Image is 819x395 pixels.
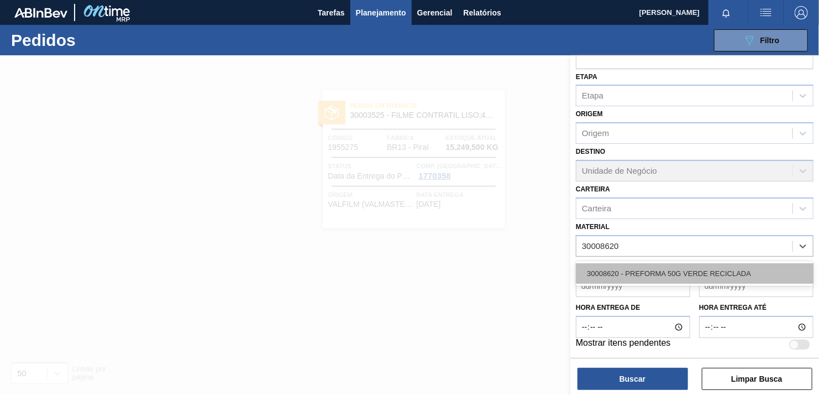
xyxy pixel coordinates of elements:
img: Logout [795,6,808,19]
span: Tarefas [318,6,345,19]
div: 30008620 - PREFORMA 50G VERDE RECICLADA [576,263,813,284]
div: Carteira [582,204,611,213]
img: TNhmsLtSVTkK8tSr43FrP2fwEKptu5GPRR3wAAAABJRU5ErkJggg== [14,8,67,18]
h1: Pedidos [11,34,169,46]
button: Filtro [714,29,808,51]
label: Destino [576,148,605,155]
div: Etapa [582,91,603,101]
div: Origem [582,129,609,138]
span: Gerencial [417,6,453,19]
label: Hora entrega até [699,300,813,316]
img: userActions [759,6,773,19]
input: dd/mm/yyyy [576,275,690,297]
label: Etapa [576,73,597,81]
label: Material [576,223,610,231]
input: dd/mm/yyyy [699,275,813,297]
label: Carteira [576,185,610,193]
label: Hora entrega de [576,300,690,316]
button: Notificações [708,5,744,20]
span: Filtro [760,36,780,45]
span: Relatórios [464,6,501,19]
label: Mostrar itens pendentes [576,338,671,351]
span: Planejamento [356,6,406,19]
label: Origem [576,110,603,118]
